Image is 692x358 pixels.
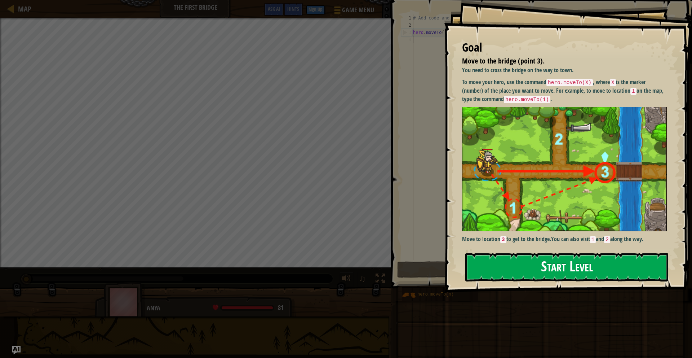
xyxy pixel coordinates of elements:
[604,236,610,243] code: 2
[462,66,667,74] p: You need to cross the bridge on the way to town.
[402,29,413,36] div: 3
[328,3,378,20] button: Game Menu
[453,56,665,66] li: Move to the bridge (point 3).
[500,236,506,243] code: 3
[462,56,545,66] span: Move to the bridge (point 3).
[417,292,454,297] span: hero.moveTo(n)
[268,5,280,12] span: Ask AI
[18,4,31,14] span: Map
[401,22,413,29] div: 2
[462,235,667,244] p: You can also visit and along the way.
[462,235,551,243] strong: Move to location to get to the bridge.
[12,346,21,354] button: Ask AI
[462,107,667,231] img: M7l1b
[402,288,416,302] img: portrait.png
[306,5,325,14] button: Sign Up
[546,79,593,86] code: hero.moveTo(X)
[462,78,667,104] p: To move your hero, use the command , where is the marker (number) of the place you want to move. ...
[504,96,550,103] code: hero.moveTo(1)
[342,5,374,15] span: Game Menu
[462,39,667,56] div: Goal
[630,88,636,95] code: 1
[287,5,299,12] span: Hints
[264,3,284,16] button: Ask AI
[397,261,681,278] button: Run
[401,14,413,22] div: 1
[14,4,31,14] a: Map
[465,253,668,281] button: Start Level
[610,79,616,86] code: X
[401,36,413,43] div: 4
[590,236,596,243] code: 1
